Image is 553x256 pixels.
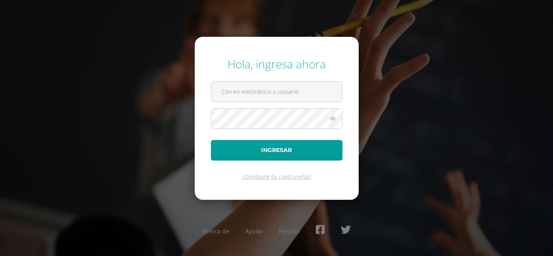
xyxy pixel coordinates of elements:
[211,82,342,102] input: Correo electrónico o usuario
[211,56,342,72] div: Hola, ingresa ahora
[245,227,262,235] a: Ayuda
[202,227,229,235] a: Acerca de
[279,227,300,235] a: Presskit
[242,173,311,180] a: ¿Olvidaste tu contraseña?
[211,140,342,161] button: Ingresar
